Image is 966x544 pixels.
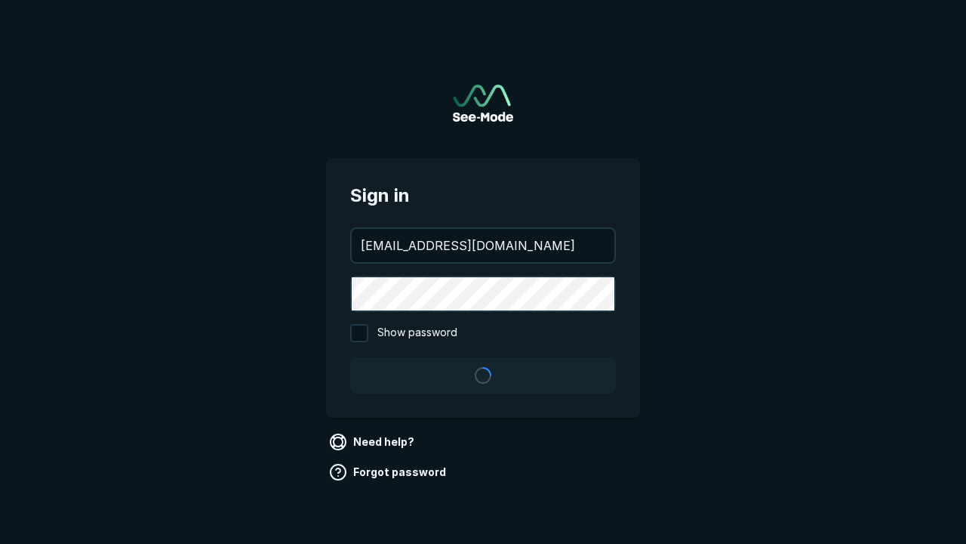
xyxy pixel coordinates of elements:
a: Go to sign in [453,85,513,122]
img: See-Mode Logo [453,85,513,122]
a: Forgot password [326,460,452,484]
a: Need help? [326,430,420,454]
input: your@email.com [352,229,614,262]
span: Sign in [350,182,616,209]
span: Show password [377,324,457,342]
